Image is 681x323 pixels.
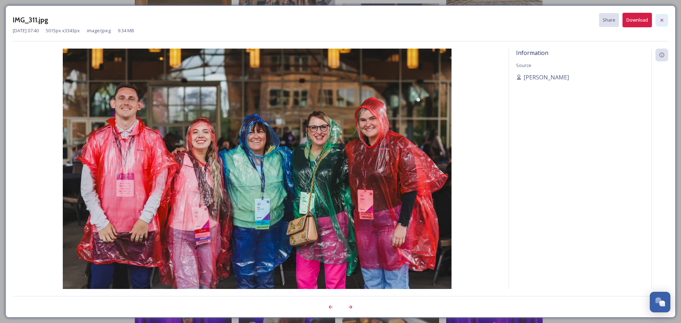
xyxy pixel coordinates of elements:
[516,62,531,68] span: Source
[13,27,39,34] span: [DATE] 07:40
[622,13,652,27] button: Download
[118,27,134,34] span: 9.34 MB
[46,27,80,34] span: 5015 px x 3343 px
[599,13,619,27] button: Share
[87,27,111,34] span: image/jpeg
[650,292,670,312] button: Open Chat
[13,49,502,308] img: IMG_311.jpg
[524,73,569,82] span: [PERSON_NAME]
[516,49,548,57] span: Information
[13,15,48,25] h3: IMG_311.jpg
